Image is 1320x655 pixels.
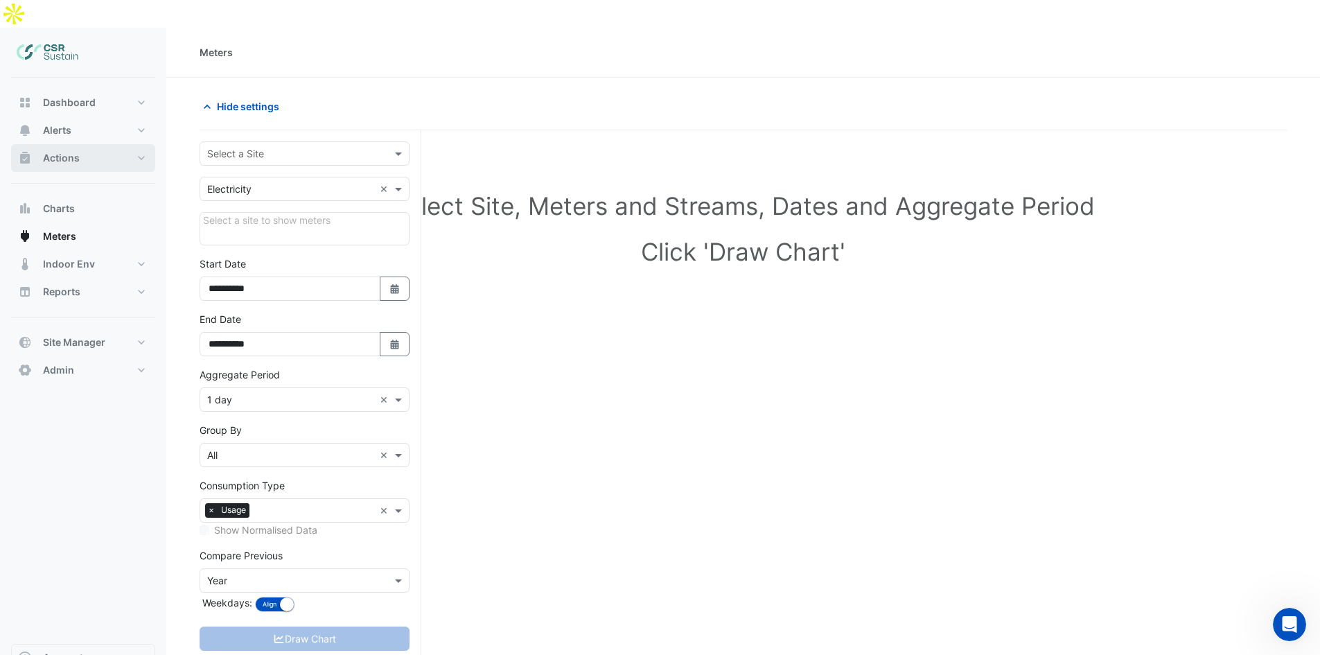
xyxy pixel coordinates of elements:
app-icon: Site Manager [18,335,32,349]
button: Actions [11,144,155,172]
button: Admin [11,356,155,384]
label: Compare Previous [200,548,283,563]
label: Show Normalised Data [214,523,317,537]
span: × [205,503,218,517]
span: Reports [43,285,80,299]
label: Weekdays: [200,595,252,610]
button: Alerts [11,116,155,144]
app-icon: Alerts [18,123,32,137]
span: Hide settings [217,99,279,114]
fa-icon: Select Date [389,283,401,295]
fa-icon: Select Date [389,338,401,350]
span: Indoor Env [43,257,95,271]
app-icon: Reports [18,285,32,299]
span: Clear [380,448,391,462]
label: Start Date [200,256,246,271]
span: Clear [380,182,391,196]
span: Site Manager [43,335,105,349]
app-icon: Meters [18,229,32,243]
label: Aggregate Period [200,367,280,382]
iframe: Intercom live chat [1273,608,1306,641]
span: Actions [43,151,80,165]
app-icon: Dashboard [18,96,32,110]
button: Reports [11,278,155,306]
span: Admin [43,363,74,377]
button: Indoor Env [11,250,155,278]
span: Usage [218,503,249,517]
div: Click Update or Cancel in Details panel [200,212,410,245]
span: Meters [43,229,76,243]
button: Site Manager [11,329,155,356]
label: Consumption Type [200,478,285,493]
div: Select meters or streams to enable normalisation [200,523,410,537]
span: Alerts [43,123,71,137]
button: Meters [11,222,155,250]
span: Dashboard [43,96,96,110]
h1: Click 'Draw Chart' [222,237,1265,266]
app-icon: Charts [18,202,32,216]
span: Clear [380,392,391,407]
app-icon: Admin [18,363,32,377]
button: Charts [11,195,155,222]
span: Charts [43,202,75,216]
img: Company Logo [17,39,79,67]
button: Dashboard [11,89,155,116]
div: Meters [200,45,233,60]
button: Hide settings [200,94,288,119]
label: Group By [200,423,242,437]
label: End Date [200,312,241,326]
h1: Select Site, Meters and Streams, Dates and Aggregate Period [222,191,1265,220]
app-icon: Actions [18,151,32,165]
span: Clear [380,503,391,518]
app-icon: Indoor Env [18,257,32,271]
